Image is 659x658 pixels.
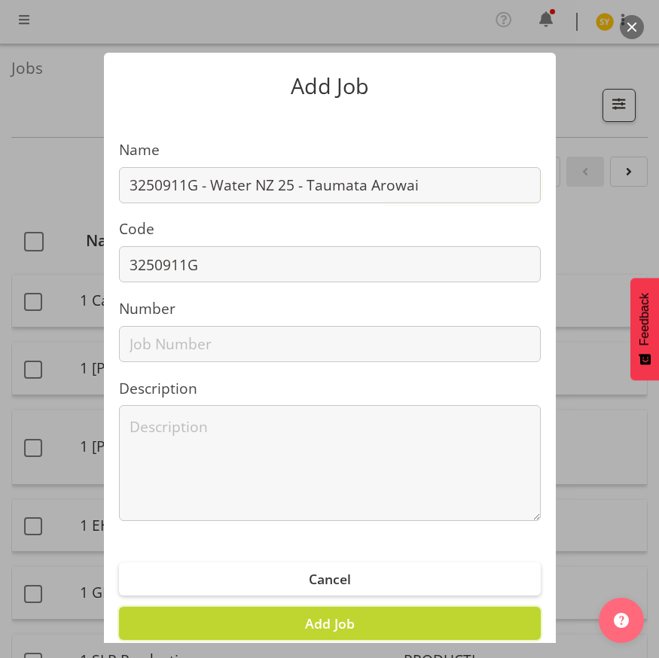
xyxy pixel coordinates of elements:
button: Cancel [119,562,541,596]
label: Description [119,378,541,400]
input: Job Name [119,167,541,203]
label: Name [119,139,541,161]
label: Number [119,298,541,320]
button: Add Job [119,607,541,640]
span: Cancel [309,570,351,588]
input: Job Number [119,326,541,362]
button: Feedback - Show survey [630,278,659,380]
p: Add Job [119,75,541,97]
span: Feedback [638,293,651,346]
span: Add Job [305,614,355,632]
label: Code [119,218,541,240]
input: Job Code [119,246,541,282]
img: help-xxl-2.png [614,613,629,628]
